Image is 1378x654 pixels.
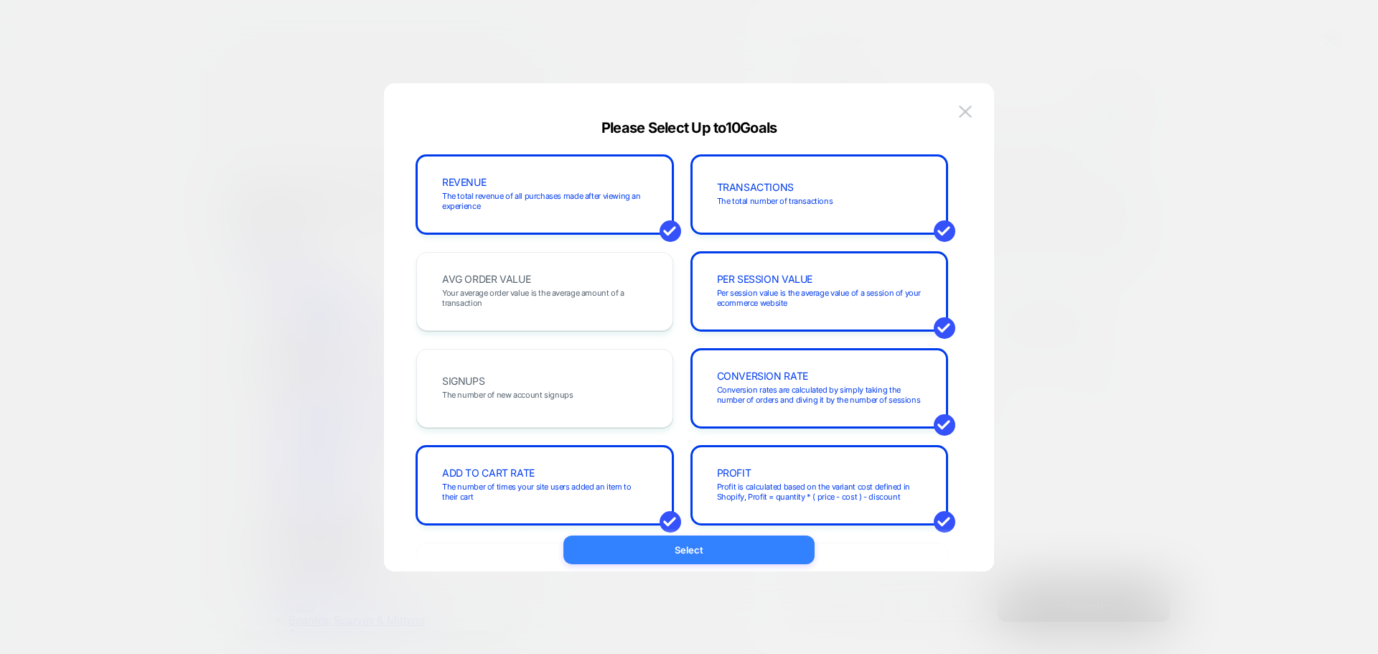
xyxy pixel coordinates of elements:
[717,274,813,284] span: PER SESSION VALUE
[717,385,922,405] span: Conversion rates are calculated by simply taking the number of orders and diving it by the number...
[959,106,972,118] img: close
[717,482,922,502] span: Profit is calculated based on the variant cost defined in Shopify, Profit = quantity * ( price - ...
[563,536,815,564] button: Select
[717,288,922,308] span: Per session value is the average value of a session of your ecommerce website
[717,182,794,192] span: TRANSACTIONS
[717,371,808,381] span: CONVERSION RATE
[717,196,833,206] span: The total number of transactions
